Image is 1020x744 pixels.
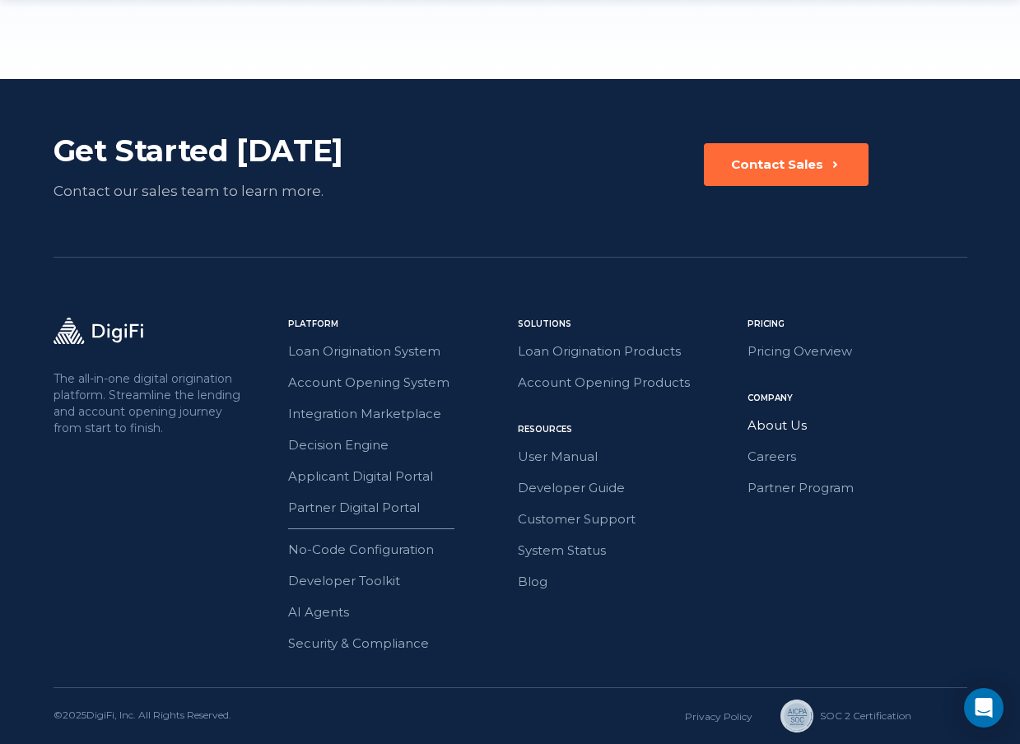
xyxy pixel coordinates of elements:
a: Account Opening Products [518,372,738,393]
div: Pricing [748,318,967,331]
p: The all-in-one digital origination platform. Streamline the lending and account opening journey f... [54,370,245,436]
a: Decision Engine [288,435,508,456]
a: User Manual [518,446,738,467]
a: Contact Sales [704,143,869,202]
div: Solutions [518,318,738,331]
div: Open Intercom Messenger [964,688,1004,728]
div: Resources [518,423,738,436]
button: Contact Sales [704,143,869,186]
a: About Us [748,415,967,436]
a: Developer Toolkit [288,570,508,592]
a: Customer Support [518,509,738,530]
a: SOC 2 Сertification [780,700,890,732]
a: Blog [518,571,738,593]
a: Loan Origination System [288,341,508,362]
div: Contact our sales team to learn more. [54,179,420,202]
div: Get Started [DATE] [54,132,420,170]
a: Careers [748,446,967,467]
div: Company [748,392,967,405]
a: Account Opening System [288,372,508,393]
a: Partner Digital Portal [288,497,508,518]
div: © 2025 DigiFi, Inc. All Rights Reserved. [54,708,231,724]
a: Privacy Policy [685,710,752,723]
div: Contact Sales [731,156,823,173]
a: No-Code Configuration [288,539,508,560]
a: System Status [518,540,738,561]
a: Pricing Overview [748,341,967,362]
a: Developer Guide [518,477,738,499]
a: Partner Program [748,477,967,499]
div: Platform [288,318,508,331]
a: Applicant Digital Portal [288,466,508,487]
a: Integration Marketplace [288,403,508,425]
div: SOC 2 Сertification [820,709,911,723]
a: AI Agents [288,602,508,623]
a: Security & Compliance [288,633,508,654]
a: Loan Origination Products [518,341,738,362]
